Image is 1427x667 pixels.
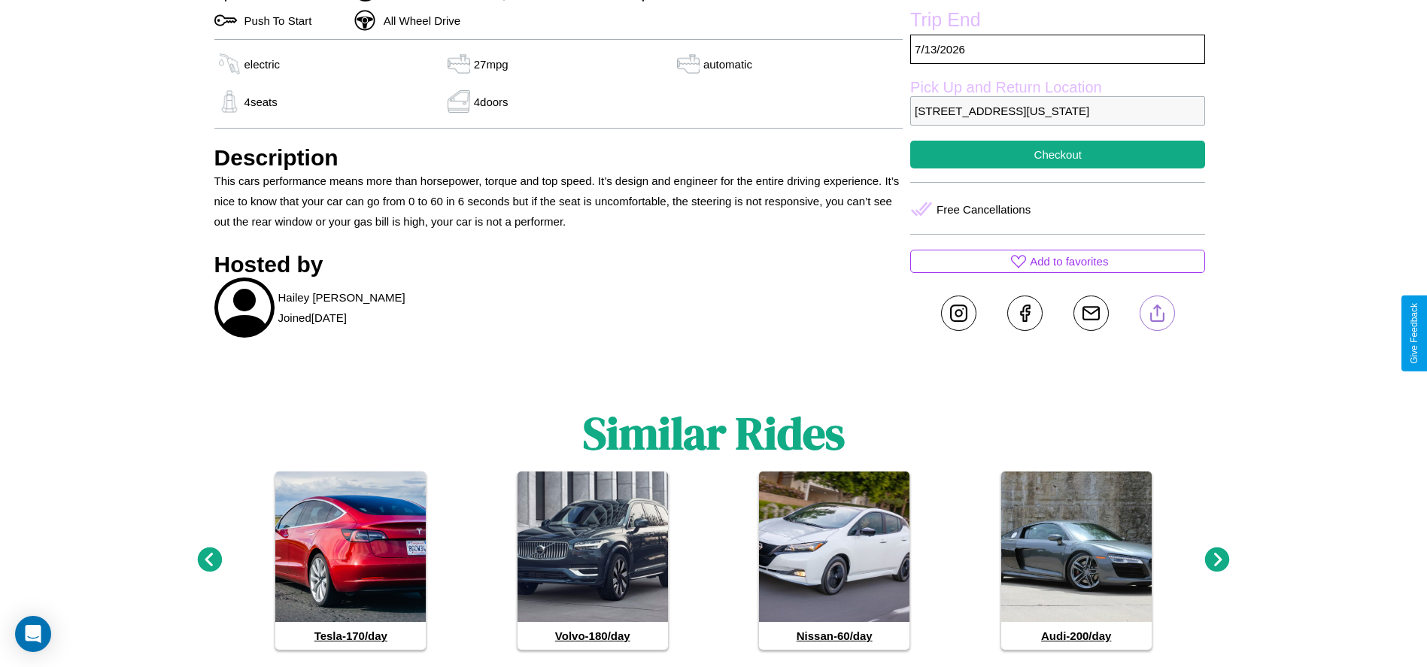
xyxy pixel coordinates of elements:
h1: Similar Rides [583,402,845,464]
p: Hailey [PERSON_NAME] [278,287,405,308]
p: Free Cancellations [937,199,1031,220]
p: Push To Start [237,11,312,31]
button: Add to favorites [910,250,1205,273]
p: [STREET_ADDRESS][US_STATE] [910,96,1205,126]
p: This cars performance means more than horsepower, torque and top speed. It’s design and engineer ... [214,171,903,232]
button: Checkout [910,141,1205,168]
p: 4 seats [244,92,278,112]
h3: Hosted by [214,252,903,277]
p: Joined [DATE] [278,308,347,328]
img: gas [673,53,703,75]
div: Open Intercom Messenger [15,616,51,652]
img: gas [214,90,244,113]
a: Tesla-170/day [275,471,426,650]
p: All Wheel Drive [376,11,461,31]
img: gas [444,90,474,113]
a: Nissan-60/day [759,471,909,650]
h4: Nissan - 60 /day [759,622,909,650]
a: Volvo-180/day [518,471,668,650]
h4: Tesla - 170 /day [275,622,426,650]
p: 7 / 13 / 2026 [910,35,1205,64]
img: gas [444,53,474,75]
p: automatic [703,54,752,74]
div: Give Feedback [1409,303,1419,364]
img: gas [214,53,244,75]
p: 27 mpg [474,54,509,74]
label: Pick Up and Return Location [910,79,1205,96]
h4: Audi - 200 /day [1001,622,1152,650]
p: electric [244,54,281,74]
p: 4 doors [474,92,509,112]
p: Add to favorites [1030,251,1108,271]
a: Audi-200/day [1001,471,1152,650]
h3: Description [214,145,903,171]
label: Trip End [910,9,1205,35]
h4: Volvo - 180 /day [518,622,668,650]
